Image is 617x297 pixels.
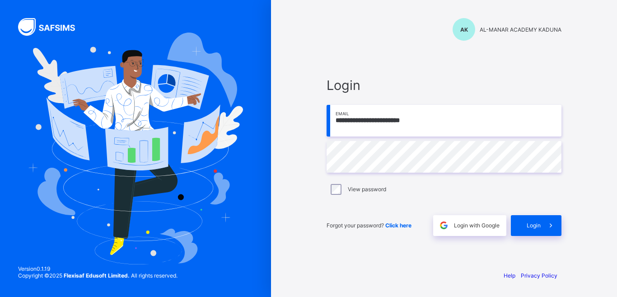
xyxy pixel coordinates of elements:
strong: Flexisaf Edusoft Limited. [64,272,130,279]
span: Login [527,222,541,229]
a: Help [504,272,515,279]
span: Login with Google [454,222,500,229]
img: SAFSIMS Logo [18,18,86,36]
span: Forgot your password? [327,222,411,229]
img: Hero Image [28,33,243,264]
label: View password [348,186,386,193]
span: Version 0.1.19 [18,265,178,272]
a: Click here [385,222,411,229]
span: AK [460,26,468,33]
img: google.396cfc9801f0270233282035f929180a.svg [439,220,449,231]
span: AL-MANAR ACADEMY KADUNA [480,26,561,33]
span: Copyright © 2025 All rights reserved. [18,272,178,279]
a: Privacy Policy [521,272,557,279]
span: Login [327,77,561,93]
